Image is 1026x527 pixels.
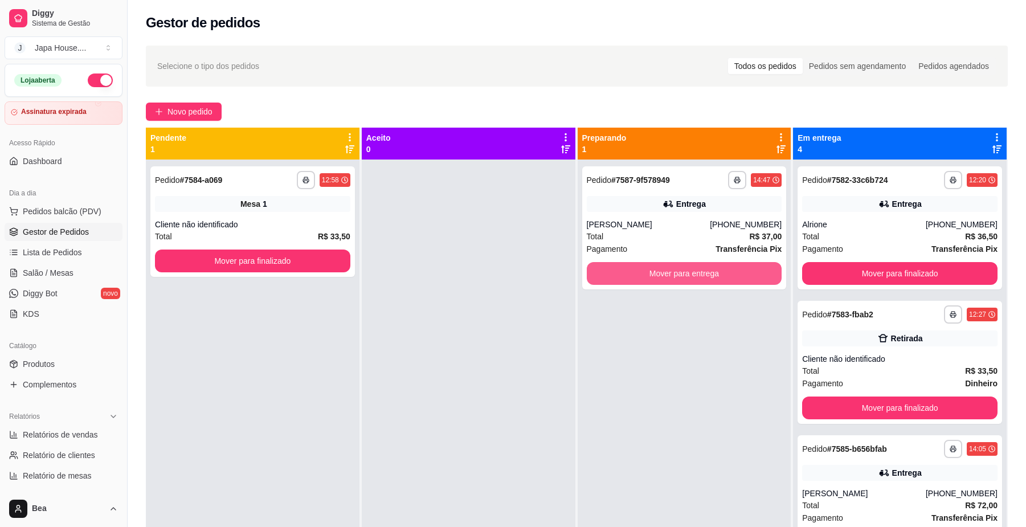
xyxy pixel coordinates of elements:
[23,156,62,167] span: Dashboard
[5,337,122,355] div: Catálogo
[14,42,26,54] span: J
[969,444,986,454] div: 14:05
[587,175,612,185] span: Pedido
[23,358,55,370] span: Produtos
[965,501,998,510] strong: R$ 72,00
[23,267,73,279] span: Salão / Mesas
[23,470,92,481] span: Relatório de mesas
[802,499,819,512] span: Total
[926,219,998,230] div: [PHONE_NUMBER]
[892,467,922,479] div: Entrega
[802,377,843,390] span: Pagamento
[802,243,843,255] span: Pagamento
[892,198,922,210] div: Entrega
[912,58,995,74] div: Pedidos agendados
[587,262,782,285] button: Mover para entrega
[23,429,98,440] span: Relatórios de vendas
[827,175,888,185] strong: # 7582-33c6b724
[5,426,122,444] a: Relatórios de vendas
[5,36,122,59] button: Select a team
[155,250,350,272] button: Mover para finalizado
[803,58,912,74] div: Pedidos sem agendamento
[5,202,122,220] button: Pedidos balcão (PDV)
[155,108,163,116] span: plus
[23,206,101,217] span: Pedidos balcão (PDV)
[240,198,260,210] span: Mesa
[150,132,186,144] p: Pendente
[931,244,998,254] strong: Transferência Pix
[5,101,122,125] a: Assinatura expirada
[32,504,104,514] span: Bea
[5,184,122,202] div: Dia a dia
[710,219,782,230] div: [PHONE_NUMBER]
[23,288,58,299] span: Diggy Bot
[802,488,926,499] div: [PERSON_NAME]
[146,103,222,121] button: Novo pedido
[5,134,122,152] div: Acesso Rápido
[146,14,260,32] h2: Gestor de pedidos
[150,144,186,155] p: 1
[802,444,827,454] span: Pedido
[32,9,118,19] span: Diggy
[587,219,710,230] div: [PERSON_NAME]
[5,305,122,323] a: KDS
[582,132,627,144] p: Preparando
[21,108,87,116] article: Assinatura expirada
[798,144,841,155] p: 4
[322,175,339,185] div: 12:58
[5,223,122,241] a: Gestor de Pedidos
[802,219,926,230] div: Alrione
[180,175,223,185] strong: # 7584-a069
[728,58,803,74] div: Todos os pedidos
[965,366,998,375] strong: R$ 33,50
[827,444,887,454] strong: # 7585-b656bfab
[798,132,841,144] p: Em entrega
[582,144,627,155] p: 1
[802,230,819,243] span: Total
[5,467,122,485] a: Relatório de mesas
[931,513,998,522] strong: Transferência Pix
[802,353,998,365] div: Cliente não identificado
[318,232,350,241] strong: R$ 33,50
[587,230,604,243] span: Total
[88,73,113,87] button: Alterar Status
[35,42,86,54] div: Japa House. ...
[753,175,770,185] div: 14:47
[366,132,391,144] p: Aceito
[969,175,986,185] div: 12:20
[263,198,267,210] div: 1
[23,247,82,258] span: Lista de Pedidos
[5,284,122,303] a: Diggy Botnovo
[802,397,998,419] button: Mover para finalizado
[926,488,998,499] div: [PHONE_NUMBER]
[802,310,827,319] span: Pedido
[5,375,122,394] a: Complementos
[965,379,998,388] strong: Dinheiro
[23,379,76,390] span: Complementos
[5,5,122,32] a: DiggySistema de Gestão
[802,175,827,185] span: Pedido
[155,219,350,230] div: Cliente não identificado
[827,310,873,319] strong: # 7583-fbab2
[5,487,122,505] a: Relatório de fidelidadenovo
[9,412,40,421] span: Relatórios
[5,355,122,373] a: Produtos
[155,230,172,243] span: Total
[802,365,819,377] span: Total
[5,152,122,170] a: Dashboard
[802,262,998,285] button: Mover para finalizado
[23,450,95,461] span: Relatório de clientes
[167,105,212,118] span: Novo pedido
[969,310,986,319] div: 12:27
[32,19,118,28] span: Sistema de Gestão
[155,175,180,185] span: Pedido
[891,333,923,344] div: Retirada
[366,144,391,155] p: 0
[157,60,259,72] span: Selecione o tipo dos pedidos
[676,198,706,210] div: Entrega
[5,446,122,464] a: Relatório de clientes
[5,243,122,262] a: Lista de Pedidos
[23,308,39,320] span: KDS
[965,232,998,241] strong: R$ 36,50
[587,243,628,255] span: Pagamento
